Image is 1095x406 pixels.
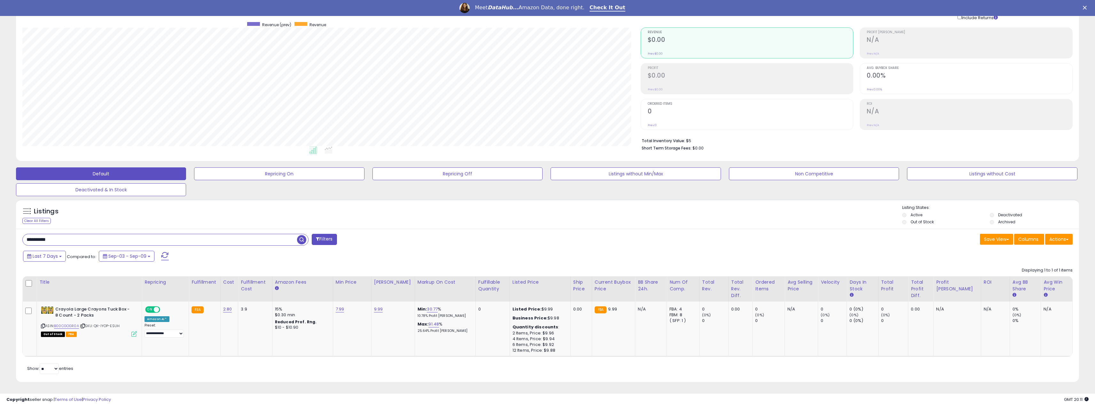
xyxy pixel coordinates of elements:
[551,167,721,180] button: Listings without Min/Max
[787,306,813,312] div: N/A
[702,279,726,292] div: Total Rev.
[66,332,77,337] span: FBA
[849,306,878,312] div: 0 (0%)
[911,279,931,299] div: Total Profit Diff.
[1018,236,1038,242] span: Columns
[1013,318,1041,324] div: 0%
[374,279,412,286] div: [PERSON_NAME]
[821,318,847,324] div: 0
[936,306,976,312] div: N/A
[595,306,606,313] small: FBA
[1013,279,1038,292] div: Avg BB Share
[41,306,137,336] div: ASIN:
[867,102,1072,106] span: ROI
[984,279,1007,286] div: ROI
[41,306,54,314] img: 51r8XVrf9kL._SL40_.jpg
[980,234,1013,245] button: Save View
[669,306,694,312] div: FBA: 4
[902,205,1079,211] p: Listing States:
[275,306,328,312] div: 15%
[953,14,1005,21] div: Include Returns
[881,312,890,318] small: (0%)
[478,279,507,292] div: Fulfillable Quantity
[911,212,922,218] label: Active
[911,219,934,225] label: Out of Stock
[907,167,1077,180] button: Listings without Cost
[374,306,383,312] a: 9.99
[648,31,853,34] span: Revenue
[512,336,566,342] div: 4 Items, Price: $9.94
[1064,396,1089,402] span: 2025-09-17 20:11 GMT
[241,306,267,312] div: 3.9
[418,321,471,333] div: %
[642,138,685,143] b: Total Inventory Value:
[336,279,369,286] div: Min Price
[34,207,59,216] h5: Listings
[54,323,79,329] a: B00CGOGR0A
[418,279,473,286] div: Markup on Cost
[755,279,782,292] div: Ordered Items
[821,306,847,312] div: 0
[512,306,566,312] div: $9.99
[638,306,662,312] div: N/A
[867,36,1072,45] h2: N/A
[418,329,471,333] p: 25.64% Profit [PERSON_NAME]
[911,306,928,312] div: 0.00
[573,306,587,312] div: 0.00
[418,314,471,318] p: 10.78% Profit [PERSON_NAME]
[1013,292,1016,298] small: Avg BB Share.
[867,52,879,56] small: Prev: N/A
[998,212,1022,218] label: Deactivated
[731,306,747,312] div: 0.00
[608,306,617,312] span: 9.99
[427,306,438,312] a: 30.77
[1044,306,1068,312] div: N/A
[145,316,169,322] div: Amazon AI *
[372,167,543,180] button: Repricing Off
[881,318,908,324] div: 0
[475,4,584,11] div: Meet Amazon Data, done right.
[998,219,1015,225] label: Archived
[512,324,566,330] div: :
[16,183,186,196] button: Deactivated & In Stock
[194,167,364,180] button: Repricing On
[41,332,65,337] span: All listings that are currently out of stock and unavailable for purchase on Amazon
[669,318,694,324] div: ( SFP: 1 )
[415,276,475,302] th: The percentage added to the cost of goods (COGS) that forms the calculator for Min & Max prices.
[262,22,291,27] span: Revenue (prev)
[312,234,337,245] button: Filters
[512,315,548,321] b: Business Price:
[1045,234,1073,245] button: Actions
[595,279,633,292] div: Current Buybox Price
[867,31,1072,34] span: Profit [PERSON_NAME]
[692,145,704,151] span: $0.00
[6,397,111,403] div: seller snap | |
[459,3,470,13] img: Profile image for Georgie
[418,306,427,312] b: Min:
[669,279,697,292] div: Num of Comp.
[27,365,73,372] span: Show: entries
[755,312,764,318] small: (0%)
[108,253,146,259] span: Sep-03 - Sep-09
[669,312,694,318] div: FBM: 8
[867,66,1072,70] span: Avg. Buybox Share
[146,307,154,312] span: ON
[648,108,853,116] h2: 0
[23,251,66,262] button: Last 7 Days
[867,108,1072,116] h2: N/A
[1083,6,1089,10] div: Close
[55,396,82,402] a: Terms of Use
[275,319,317,325] b: Reduced Prof. Rng.
[867,72,1072,80] h2: 0.00%
[984,306,1005,312] div: N/A
[192,279,217,286] div: Fulfillment
[33,253,58,259] span: Last 7 Days
[512,315,566,321] div: $9.98
[881,306,908,312] div: 0
[512,342,566,348] div: 6 Items, Price: $9.92
[648,72,853,80] h2: $0.00
[478,306,505,312] div: 0
[223,306,232,312] a: 2.80
[512,279,568,286] div: Listed Price
[849,279,875,292] div: Days In Stock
